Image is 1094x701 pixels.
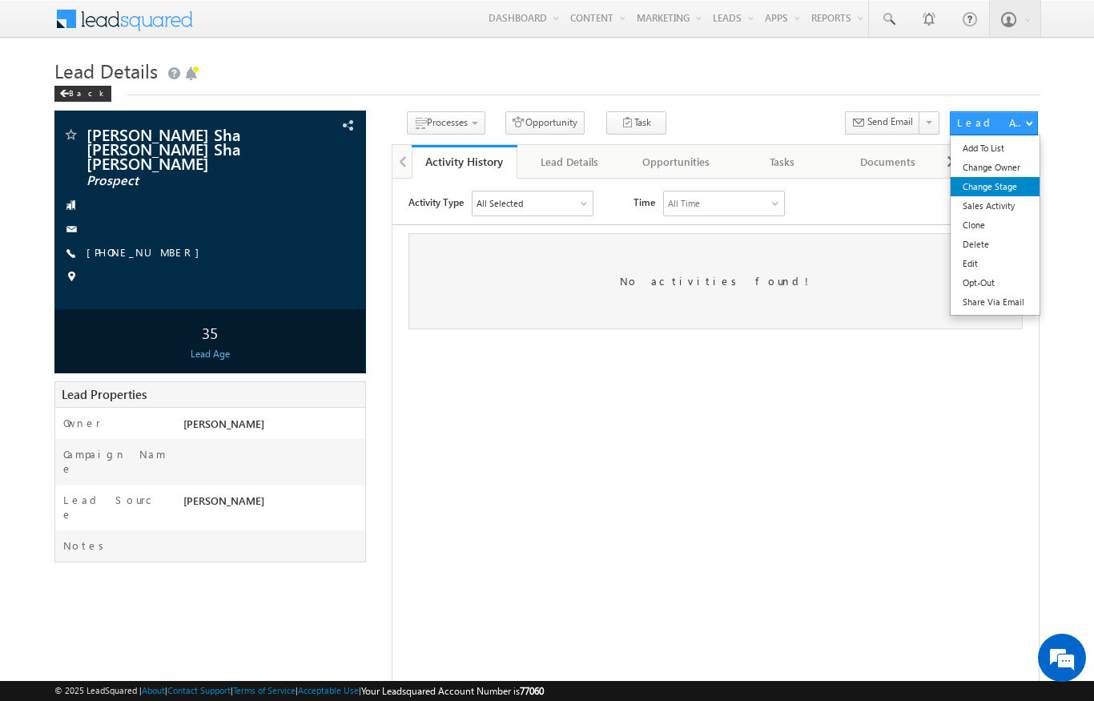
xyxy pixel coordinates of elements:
label: Owner [63,416,101,430]
span: Activity Type [16,12,71,36]
a: Acceptable Use [298,685,359,695]
div: All Selected [84,18,131,32]
em: Start Chat [216,494,291,515]
span: Time [241,12,263,36]
a: Change Stage [951,177,1040,196]
a: Opt-Out [951,273,1040,292]
label: Campaign Name [63,447,167,476]
div: Lead Actions [957,115,1025,130]
span: [PERSON_NAME] Sha [PERSON_NAME] Sha [PERSON_NAME] [86,127,279,170]
label: Notes [63,538,110,553]
span: Send Email [867,115,913,129]
a: Change Owner [951,158,1040,177]
div: Documents [848,152,927,171]
a: Share Via Email [951,292,1040,312]
a: Contact Support [167,685,231,695]
a: Activity History [412,145,517,179]
div: Opportunities [637,152,715,171]
button: Processes [407,111,485,135]
div: Lead Details [530,152,609,171]
a: Delete [951,235,1040,254]
a: Opportunities [624,145,730,179]
div: [PERSON_NAME] [179,493,365,515]
span: Your Leadsquared Account Number is [361,685,544,697]
img: d_60004797649_company_0_60004797649 [27,84,67,105]
a: Add To List [951,139,1040,158]
button: Lead Actions [950,111,1038,135]
div: Lead Age [58,347,361,361]
div: Activity History [424,154,505,169]
div: 35 [58,317,361,347]
a: Documents [835,145,941,179]
a: About [142,685,165,695]
a: Lead Details [517,145,623,179]
span: © 2025 LeadSquared | | | | | [54,683,544,699]
span: [PHONE_NUMBER] [86,245,207,261]
div: Tasks [742,152,821,171]
span: Prospect [86,173,279,189]
span: [PERSON_NAME] [183,417,264,430]
a: Terms of Service [233,685,296,695]
div: All Selected [80,13,200,37]
div: Minimize live chat window [263,8,301,46]
a: Back [54,85,119,99]
a: Tasks [730,145,835,179]
div: All Time [276,18,308,32]
a: Sales Activity [951,196,1040,216]
span: Lead Properties [62,386,147,402]
button: Opportunity [505,111,585,135]
div: No activities found! [16,54,630,151]
span: Processes [427,116,468,128]
button: Task [606,111,666,135]
span: 77060 [520,685,544,697]
div: Chat with us now [83,84,269,105]
a: Clone [951,216,1040,235]
a: Edit [951,254,1040,273]
div: Back [54,86,111,102]
span: Lead Details [54,58,158,83]
label: Lead Source [63,493,167,522]
textarea: Type your message and hit 'Enter' [21,148,292,480]
button: Send Email [845,111,920,135]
